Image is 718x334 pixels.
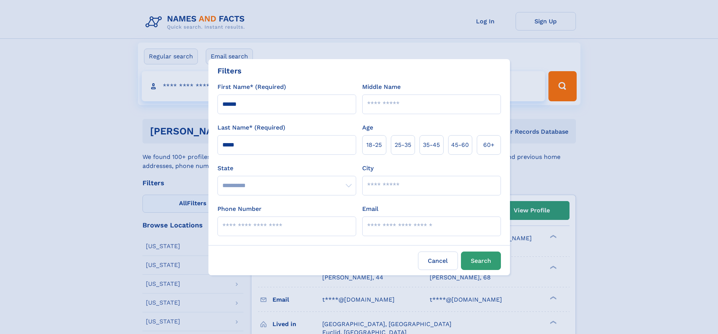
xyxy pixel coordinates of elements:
[423,140,440,149] span: 35‑45
[217,164,356,173] label: State
[217,82,286,92] label: First Name* (Required)
[451,140,469,149] span: 45‑60
[217,123,285,132] label: Last Name* (Required)
[395,140,411,149] span: 25‑35
[461,252,501,270] button: Search
[362,164,374,173] label: City
[418,252,458,270] label: Cancel
[362,204,378,214] label: Email
[362,123,373,132] label: Age
[483,140,494,149] span: 60+
[366,140,382,149] span: 18‑25
[362,82,401,92] label: Middle Name
[217,204,262,214] label: Phone Number
[217,65,242,76] div: Filters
